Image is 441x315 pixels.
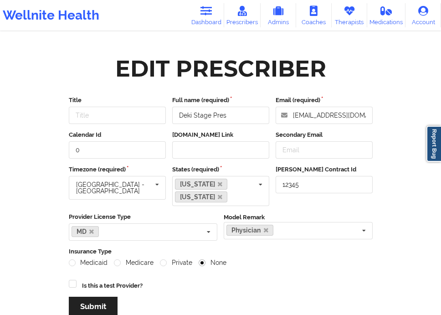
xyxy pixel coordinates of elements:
a: MD [72,226,99,237]
input: Full name [172,107,269,124]
label: Calendar Id [69,130,166,139]
label: Model Remark [224,213,265,222]
a: Physician [226,225,273,236]
label: [PERSON_NAME] Contract Id [276,165,373,174]
label: Is this a test Provider? [82,281,143,290]
label: Medicare [114,259,154,267]
input: Deel Contract Id [276,176,373,193]
a: [US_STATE] [175,179,228,190]
label: Email (required) [276,96,373,105]
label: [DOMAIN_NAME] Link [172,130,269,139]
label: Insurance Type [69,247,373,256]
label: Title [69,96,166,105]
input: Email address [276,107,373,124]
label: Medicaid [69,259,108,267]
a: Admins [261,3,296,27]
div: Edit Prescriber [115,54,326,83]
label: None [199,259,226,267]
a: Therapists [332,3,367,27]
a: Dashboard [189,3,224,27]
label: Provider License Type [69,212,218,222]
input: Calendar Id [69,141,166,159]
a: Coaches [296,3,332,27]
input: Title [69,107,166,124]
label: Private [160,259,192,267]
a: Prescribers [224,3,261,27]
label: Secondary Email [276,130,373,139]
label: Full name (required) [172,96,269,105]
a: Account [405,3,441,27]
label: States (required) [172,165,269,174]
a: Report Bug [426,126,441,162]
div: [GEOGRAPHIC_DATA] - [GEOGRAPHIC_DATA] [76,181,153,194]
a: Medications [367,3,405,27]
input: Email [276,141,373,159]
label: Timezone (required) [69,165,166,174]
a: [US_STATE] [175,191,228,202]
